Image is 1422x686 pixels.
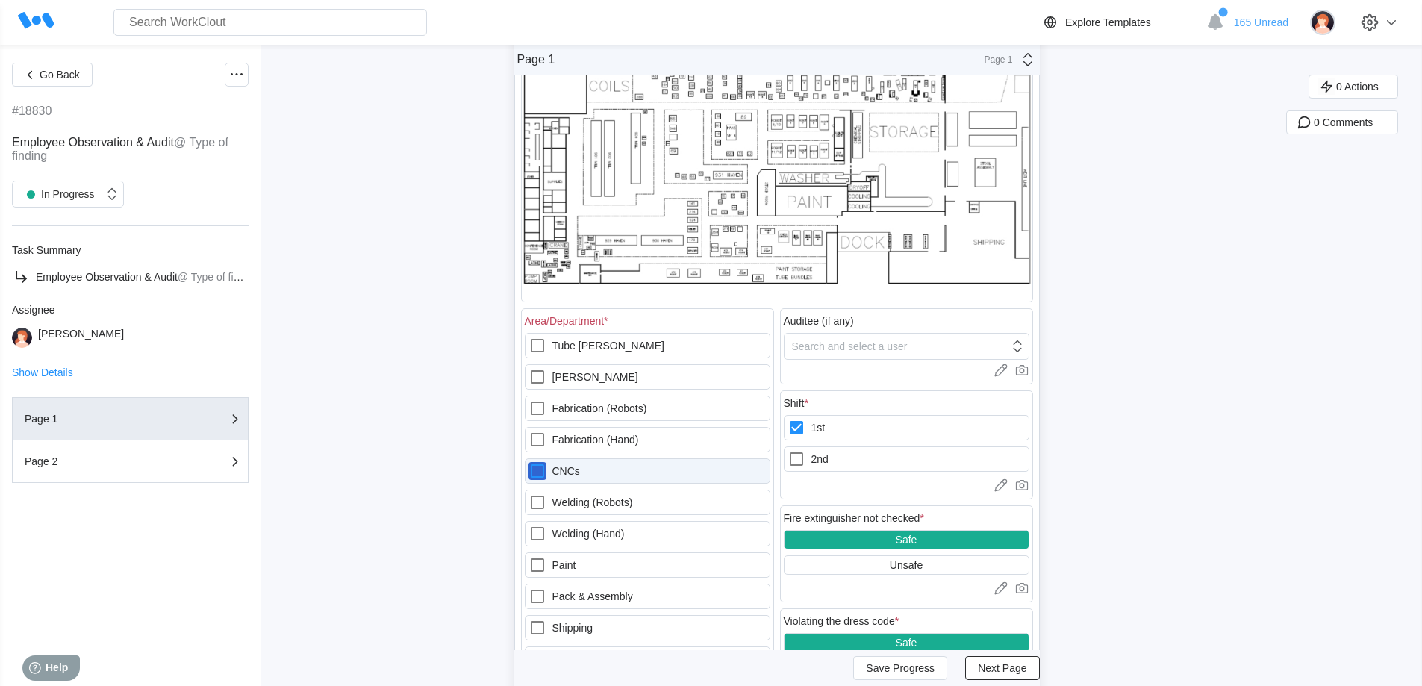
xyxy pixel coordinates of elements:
[1234,16,1288,28] span: 165 Unread
[525,646,770,672] label: Offices
[890,559,923,571] div: Unsafe
[784,397,808,409] div: Shift
[12,268,249,286] a: Employee Observation & Audit@ Type of finding
[853,656,947,680] button: Save Progress
[1314,117,1373,128] span: 0 Comments
[517,53,555,66] div: Page 1
[525,552,770,578] label: Paint
[866,663,935,673] span: Save Progress
[12,136,174,149] span: Employee Observation & Audit
[36,271,178,283] span: Employee Observation & Audit
[896,637,917,649] div: Safe
[792,340,908,352] div: Search and select a user
[1286,110,1398,134] button: 0 Comments
[784,615,899,627] div: Violating the dress code
[896,534,917,546] div: Safe
[525,427,770,452] label: Fabrication (Hand)
[978,663,1026,673] span: Next Page
[25,456,174,467] div: Page 2
[20,184,95,205] div: In Progress
[12,136,228,162] mark: @ Type of finding
[1336,81,1379,92] span: 0 Actions
[12,244,249,256] div: Task Summary
[12,440,249,483] button: Page 2
[12,328,32,348] img: user-2.png
[1309,75,1398,99] button: 0 Actions
[784,512,924,524] div: Fire extinguisher not checked
[525,315,608,327] div: Area/Department
[522,55,1032,302] img: PlantLayout.jpg
[12,397,249,440] button: Page 1
[784,415,1029,440] label: 1st
[1065,16,1151,28] div: Explore Templates
[965,656,1039,680] button: Next Page
[976,54,1013,65] div: Page 1
[113,9,427,36] input: Search WorkClout
[525,333,770,358] label: Tube [PERSON_NAME]
[178,271,259,283] mark: @ Type of finding
[525,396,770,421] label: Fabrication (Robots)
[525,521,770,546] label: Welding (Hand)
[12,304,249,316] div: Assignee
[1041,13,1199,31] a: Explore Templates
[784,315,854,327] div: Auditee (if any)
[25,414,174,424] div: Page 1
[38,328,124,348] div: [PERSON_NAME]
[12,63,93,87] button: Go Back
[525,490,770,515] label: Welding (Robots)
[784,446,1029,472] label: 2nd
[525,584,770,609] label: Pack & Assembly
[525,364,770,390] label: [PERSON_NAME]
[525,458,770,484] label: CNCs
[12,367,73,378] button: Show Details
[40,69,80,80] span: Go Back
[12,105,52,118] div: #18830
[525,615,770,640] label: Shipping
[1310,10,1335,35] img: user-2.png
